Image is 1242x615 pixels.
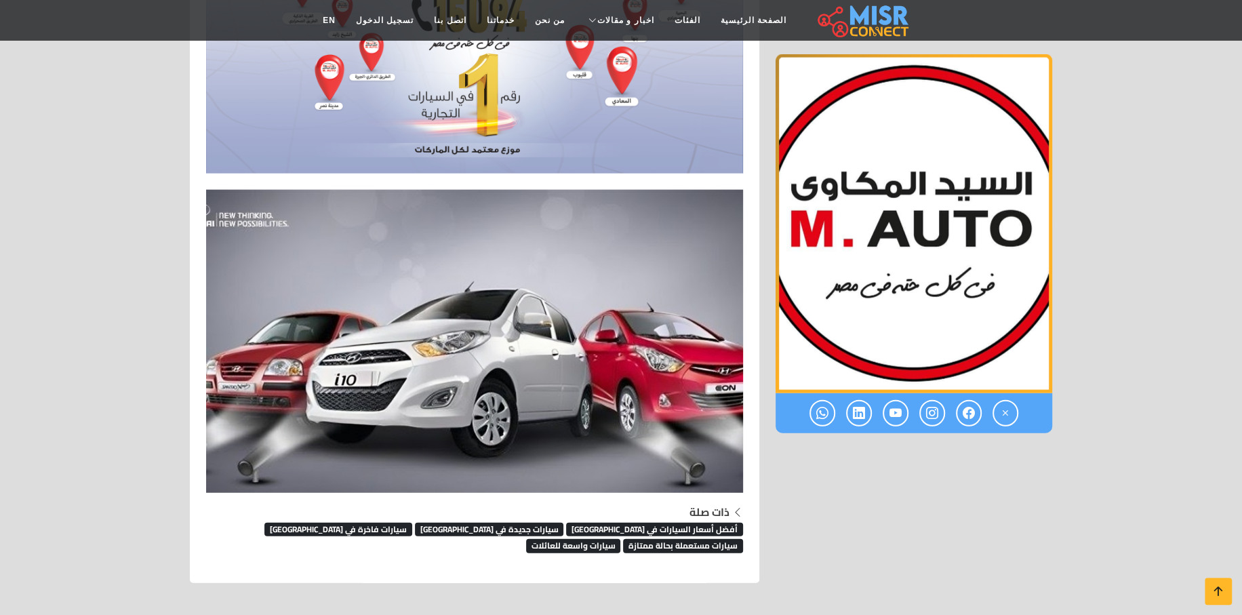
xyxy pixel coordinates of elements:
strong: ذات صلة [689,502,729,522]
a: أفضل أسعار السيارات في [GEOGRAPHIC_DATA] [566,518,743,538]
a: الصفحة الرئيسية [710,7,796,33]
span: سيارات جديدة في [GEOGRAPHIC_DATA] [415,523,564,536]
a: سيارات واسعة للعائلات [526,534,621,555]
a: خدماتنا [476,7,524,33]
a: سيارات مستعملة بحالة ممتازة [623,534,743,555]
a: تسجيل الدخول [346,7,424,33]
a: اتصل بنا [424,7,476,33]
img: main.misr_connect [818,3,908,37]
img: مكاوي أوتو [776,54,1052,393]
span: اخبار و مقالات [597,14,654,26]
a: اخبار و مقالات [575,7,664,33]
div: 1 / 1 [776,54,1052,393]
span: أفضل أسعار السيارات في [GEOGRAPHIC_DATA] [566,523,743,536]
span: سيارات واسعة للعائلات [526,539,621,553]
span: سيارات فاخرة في [GEOGRAPHIC_DATA] [264,523,412,536]
a: سيارات جديدة في [GEOGRAPHIC_DATA] [415,518,564,538]
a: EN [313,7,346,33]
span: سيارات مستعملة بحالة ممتازة [623,539,743,553]
a: سيارات فاخرة في [GEOGRAPHIC_DATA] [264,518,412,538]
a: من نحن [524,7,574,33]
a: الفئات [664,7,710,33]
